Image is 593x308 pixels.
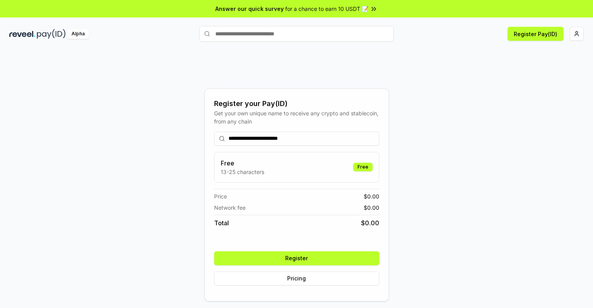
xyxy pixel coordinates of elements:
[214,98,379,109] div: Register your Pay(ID)
[9,29,35,39] img: reveel_dark
[221,168,264,176] p: 13-25 characters
[214,204,246,212] span: Network fee
[221,158,264,168] h3: Free
[353,163,373,171] div: Free
[214,251,379,265] button: Register
[37,29,66,39] img: pay_id
[364,204,379,212] span: $ 0.00
[67,29,89,39] div: Alpha
[508,27,563,41] button: Register Pay(ID)
[214,218,229,228] span: Total
[361,218,379,228] span: $ 0.00
[214,109,379,125] div: Get your own unique name to receive any crypto and stablecoin, from any chain
[285,5,368,13] span: for a chance to earn 10 USDT 📝
[215,5,284,13] span: Answer our quick survey
[214,192,227,200] span: Price
[364,192,379,200] span: $ 0.00
[214,271,379,285] button: Pricing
